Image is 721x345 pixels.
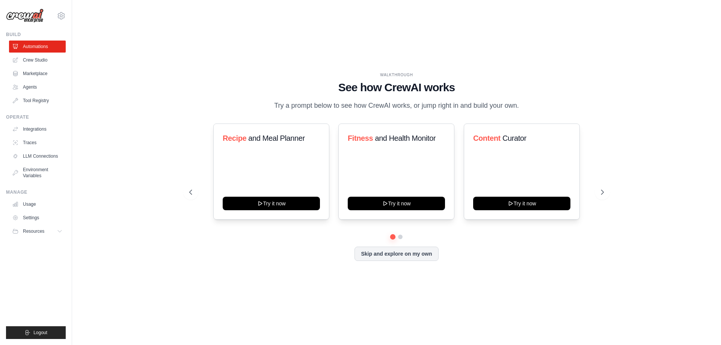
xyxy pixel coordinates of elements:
[33,330,47,336] span: Logout
[189,72,604,78] div: WALKTHROUGH
[6,189,66,195] div: Manage
[473,134,501,142] span: Content
[23,228,44,234] span: Resources
[248,134,305,142] span: and Meal Planner
[6,326,66,339] button: Logout
[9,150,66,162] a: LLM Connections
[9,54,66,66] a: Crew Studio
[6,9,44,23] img: Logo
[9,198,66,210] a: Usage
[9,137,66,149] a: Traces
[223,134,246,142] span: Recipe
[375,134,436,142] span: and Health Monitor
[9,41,66,53] a: Automations
[473,197,570,210] button: Try it now
[502,134,526,142] span: Curator
[9,164,66,182] a: Environment Variables
[348,197,445,210] button: Try it now
[9,212,66,224] a: Settings
[6,114,66,120] div: Operate
[9,68,66,80] a: Marketplace
[9,95,66,107] a: Tool Registry
[348,134,373,142] span: Fitness
[270,100,523,111] p: Try a prompt below to see how CrewAI works, or jump right in and build your own.
[9,123,66,135] a: Integrations
[9,225,66,237] button: Resources
[189,81,604,94] h1: See how CrewAI works
[9,81,66,93] a: Agents
[223,197,320,210] button: Try it now
[354,247,438,261] button: Skip and explore on my own
[6,32,66,38] div: Build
